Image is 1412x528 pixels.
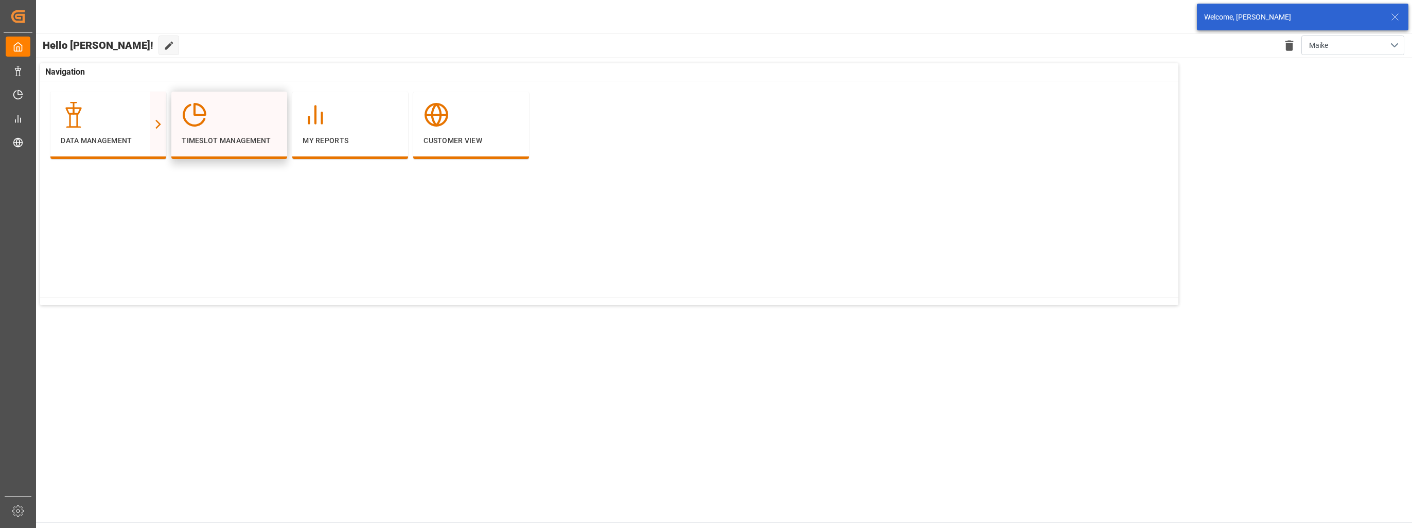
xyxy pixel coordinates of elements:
span: Hello [PERSON_NAME]! [43,36,153,55]
div: Welcome, [PERSON_NAME] [1204,12,1381,23]
span: Maike [1309,40,1328,51]
button: open menu [1301,36,1404,55]
p: Timeslot Management [182,135,277,146]
p: My Reports [303,135,398,146]
span: Navigation [45,66,85,78]
p: Customer View [423,135,519,146]
p: Data Management [61,135,156,146]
